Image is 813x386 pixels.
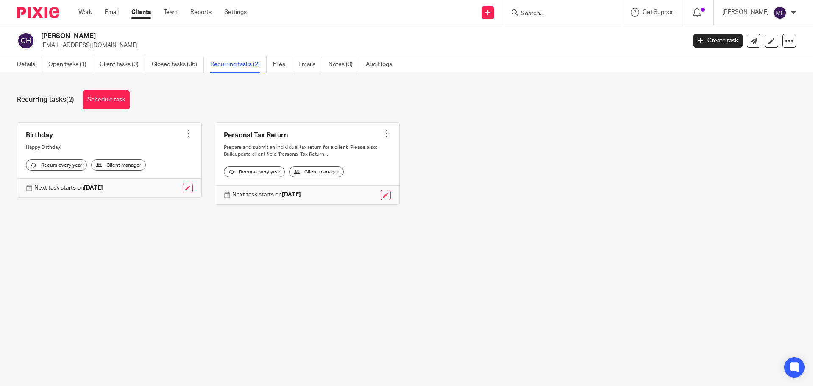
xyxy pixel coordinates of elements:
[17,32,35,50] img: svg%3E
[520,10,596,18] input: Search
[366,56,398,73] a: Audit logs
[773,6,787,20] img: svg%3E
[329,56,359,73] a: Notes (0)
[48,56,93,73] a: Open tasks (1)
[164,8,178,17] a: Team
[83,90,130,109] a: Schedule task
[722,8,769,17] p: [PERSON_NAME]
[41,41,681,50] p: [EMAIL_ADDRESS][DOMAIN_NAME]
[17,95,74,104] h1: Recurring tasks
[643,9,675,15] span: Get Support
[224,8,247,17] a: Settings
[190,8,212,17] a: Reports
[273,56,292,73] a: Files
[131,8,151,17] a: Clients
[152,56,204,73] a: Closed tasks (36)
[210,56,267,73] a: Recurring tasks (2)
[66,96,74,103] span: (2)
[41,32,553,41] h2: [PERSON_NAME]
[289,166,344,177] div: Client manager
[232,190,301,199] p: Next task starts on
[91,159,146,171] div: Client manager
[105,8,119,17] a: Email
[282,192,301,198] strong: [DATE]
[298,56,322,73] a: Emails
[26,159,87,171] div: Recurs every year
[693,34,743,48] a: Create task
[34,184,103,192] p: Next task starts on
[224,166,285,177] div: Recurs every year
[17,7,59,18] img: Pixie
[100,56,145,73] a: Client tasks (0)
[78,8,92,17] a: Work
[17,56,42,73] a: Details
[84,185,103,191] strong: [DATE]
